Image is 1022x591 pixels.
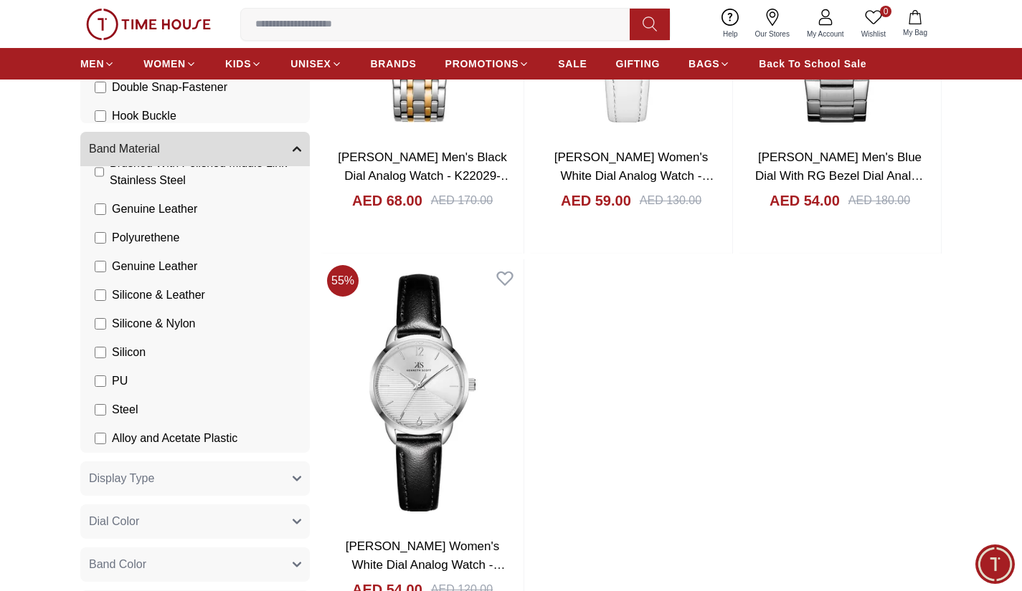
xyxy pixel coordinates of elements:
span: Services [138,229,183,246]
input: Double Snap-Fastener [95,82,106,93]
span: Nearest Store Locator [149,262,267,279]
span: Silicone & Nylon [112,315,196,332]
input: Silicone & Nylon [95,318,106,330]
span: Hello! I'm your Time House Watches Support Assistant. How can I assist you [DATE]? [24,158,219,205]
a: [PERSON_NAME] Men's Blue Dial With RG Bezel Dial Analog Watch - K22044-SBSNK [755,150,924,201]
span: My Account [801,29,850,39]
div: Chat Widget [975,544,1015,584]
span: 55 % [327,265,359,297]
input: Hook Buckle [95,110,106,122]
input: Brushed With Polished Middle Link Stainless Steel [95,166,104,178]
span: Silicone & Leather [112,287,205,304]
div: [PERSON_NAME] [14,130,283,145]
span: Polyurethene [112,229,179,246]
span: Band Color [89,556,146,573]
input: Genuine Leather [95,203,106,215]
span: Double Snap-Fastener [112,79,227,96]
div: AED 180.00 [848,192,910,209]
a: BAGS [689,51,730,77]
span: BAGS [689,57,719,71]
h4: AED 68.00 [352,191,422,211]
span: My Bag [897,27,933,38]
span: Dial Color [89,513,139,530]
button: Band Material [80,132,310,166]
img: Profile picture of Zoe [44,13,68,37]
img: ... [86,9,211,40]
input: Polyurethene [95,232,106,244]
a: 0Wishlist [853,6,894,42]
a: Back To School Sale [759,51,866,77]
a: [PERSON_NAME] Women's White Dial Analog Watch - K22526-RLWW [554,150,714,201]
button: Band Color [80,547,310,582]
span: Track your Shipment [156,295,267,312]
div: Request a callback [19,291,139,317]
span: BRANDS [371,57,417,71]
span: Brushed With Polished Middle Link Stainless Steel [110,155,301,189]
input: Alloy and Acetate Plastic [95,433,106,444]
span: PU [112,373,128,390]
span: Silicon [112,344,146,361]
div: [PERSON_NAME] [76,19,240,32]
span: Display Type [89,470,154,487]
input: Silicon [95,347,106,358]
span: 0 [880,6,891,17]
div: AED 170.00 [431,192,493,209]
span: Steel [112,401,138,418]
em: Back [11,11,39,39]
button: Dial Color [80,504,310,539]
span: Exchanges [209,229,267,246]
a: GIFTING [615,51,660,77]
a: PROMOTIONS [445,51,530,77]
button: My Bag [894,7,936,41]
span: KIDS [225,57,251,71]
span: Back To School Sale [759,57,866,71]
span: Hook Buckle [112,107,176,125]
a: BRANDS [371,51,417,77]
a: Our Stores [747,6,798,42]
span: Wishlist [856,29,891,39]
a: WOMEN [143,51,197,77]
span: New Enquiry [44,229,112,246]
div: New Enquiry [34,225,121,251]
input: Silicone & Leather [95,289,106,301]
div: Exchanges [199,225,276,251]
span: SALE [558,57,587,71]
a: UNISEX [290,51,341,77]
div: AED 130.00 [640,192,701,209]
h4: AED 59.00 [561,191,631,211]
div: Track your Shipment [147,291,276,317]
span: 03:04 PM [191,199,228,208]
span: Request a callback [29,295,130,312]
a: [PERSON_NAME] Men's Black Dial Analog Watch - K22029-KBKB [338,150,513,201]
a: [PERSON_NAME] Women's White Dial Analog Watch - K22526-SLBW [346,539,506,590]
span: Band Material [89,140,160,158]
button: Display Type [80,461,310,496]
h4: AED 54.00 [770,191,840,211]
a: MEN [80,51,115,77]
span: MEN [80,57,104,71]
span: GIFTING [615,57,660,71]
div: Services [128,225,192,251]
span: Genuine Leather [112,258,197,275]
textarea: We are here to help you [4,339,283,410]
input: PU [95,375,106,387]
div: Nearest Store Locator [140,258,276,284]
a: Help [714,6,747,42]
span: Help [717,29,744,39]
img: Kenneth Scott Women's White Dial Analog Watch - K22526-SLBW [321,259,524,526]
input: Steel [95,404,106,415]
span: Our Stores [749,29,795,39]
span: UNISEX [290,57,331,71]
a: SALE [558,51,587,77]
a: KIDS [225,51,262,77]
span: Genuine Leather [112,201,197,218]
input: Genuine Leather [95,261,106,272]
span: Alloy and Acetate Plastic [112,430,237,447]
span: WOMEN [143,57,186,71]
span: PROMOTIONS [445,57,519,71]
